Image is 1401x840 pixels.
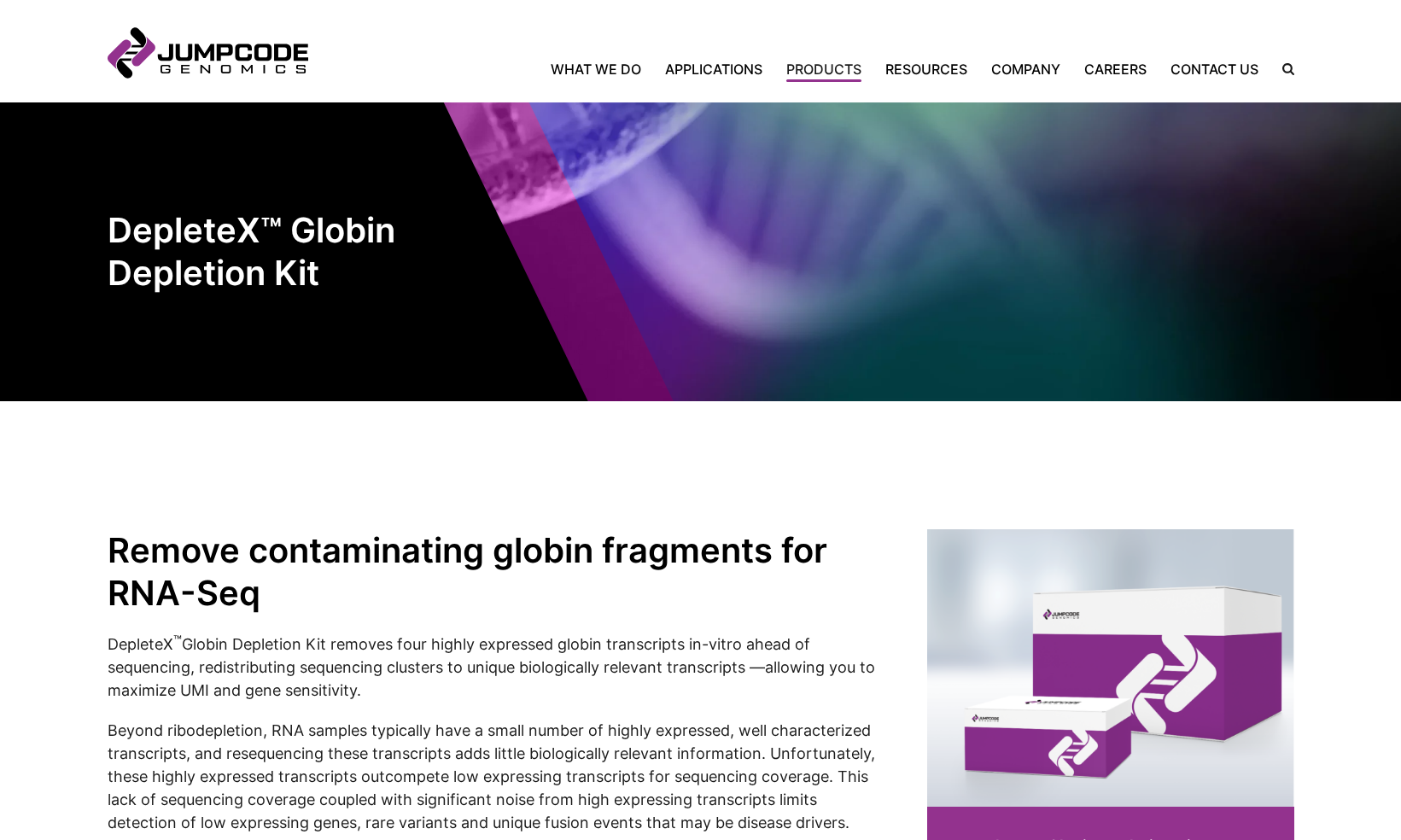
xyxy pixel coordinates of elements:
a: Products [774,59,873,79]
sup: ™ [173,633,182,647]
a: Company [979,59,1072,79]
nav: Primary Navigation [308,59,1270,79]
h1: DepleteX™ Globin Depletion Kit [108,209,415,295]
a: Applications [653,59,774,79]
p: Beyond ribodepletion, RNA samples typically have a small number of highly expressed, well charact... [108,719,884,834]
p: DepleteX Globin Depletion Kit removes four highly expressed globin transcripts in-vitro ahead of ... [108,632,884,702]
h2: Remove contaminating globin fragments for RNA-Seq [108,529,884,615]
a: Contact Us [1159,59,1270,79]
a: What We Do [551,59,653,79]
a: Resources [873,59,979,79]
label: Search the site. [1270,63,1294,75]
a: Careers [1072,59,1159,79]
